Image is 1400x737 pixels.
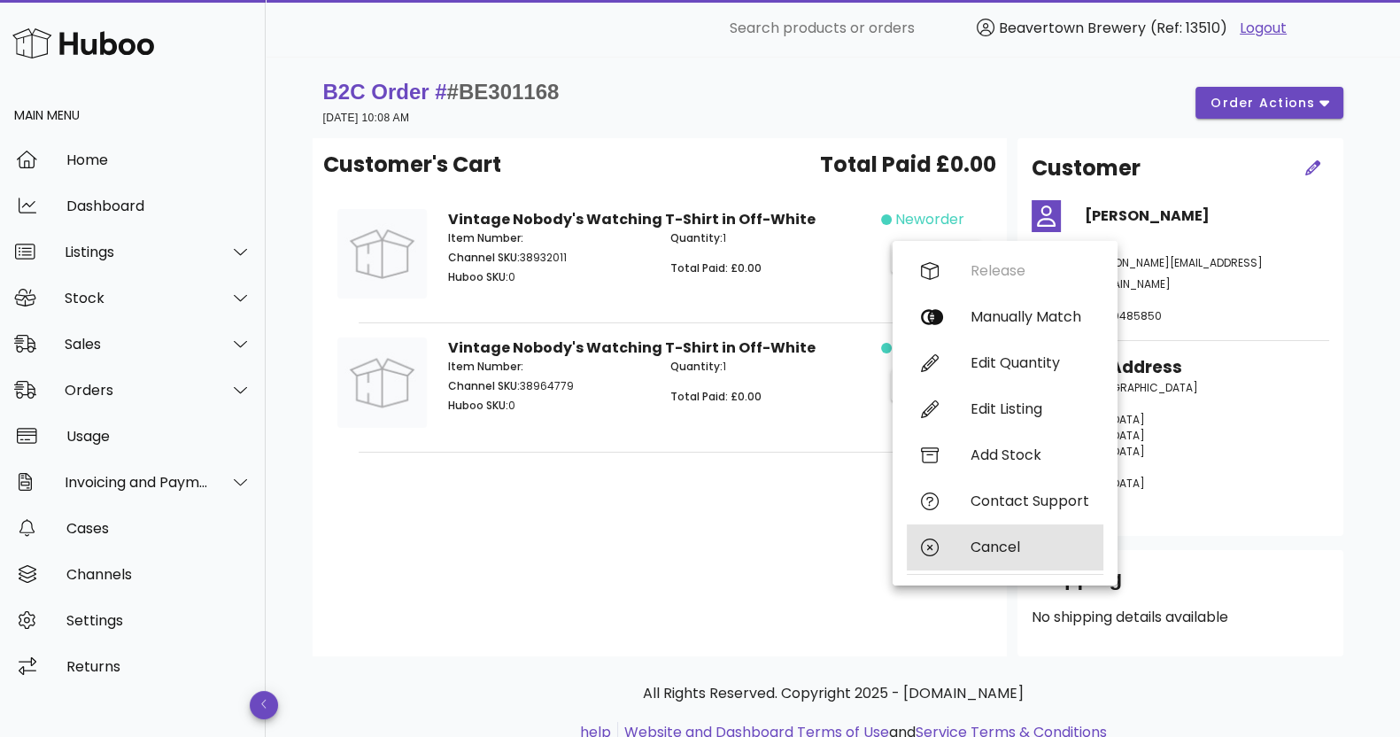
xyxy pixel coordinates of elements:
p: 1 [669,230,870,246]
span: #BE301168 [447,80,560,104]
div: Stock [65,290,209,306]
div: Usage [66,428,251,445]
span: [PERSON_NAME][EMAIL_ADDRESS][DOMAIN_NAME] [1085,255,1263,291]
img: Product Image [337,209,427,299]
span: Total Paid: £0.00 [669,260,761,275]
img: Product Image [337,337,427,427]
small: [DATE] 10:08 AM [323,112,410,124]
p: 1 [669,359,870,375]
button: action [891,241,982,273]
p: 0 [448,269,649,285]
span: Total Paid: £0.00 [669,389,761,404]
strong: B2C Order # [323,80,560,104]
div: Cases [66,520,251,537]
div: Shipping [1032,564,1329,607]
div: Orders [65,382,209,399]
p: No shipping details available [1032,607,1329,628]
span: Quantity: [669,359,722,374]
div: Returns [66,658,251,675]
strong: Vintage Nobody's Watching T-Shirt in Off-White [448,337,816,358]
span: Item Number: [448,359,523,374]
div: Sales [65,336,209,353]
div: Add Stock [971,446,1089,463]
span: Huboo SKU: [448,398,508,413]
p: 38964779 [448,378,649,394]
div: Settings [66,612,251,629]
strong: Vintage Nobody's Watching T-Shirt in Off-White [448,209,816,229]
span: Huboo SKU: [448,269,508,284]
h4: [PERSON_NAME] [1085,206,1329,227]
p: 38932011 [448,250,649,266]
div: Home [66,151,251,168]
div: Invoicing and Payments [65,474,209,491]
h2: Customer [1032,152,1141,184]
div: Edit Listing [971,400,1089,417]
p: 0 [448,398,649,414]
a: Logout [1240,18,1287,39]
span: (Ref: 13510) [1150,18,1227,38]
div: Listings [65,244,209,260]
div: Dashboard [66,198,251,214]
span: Customer's Cart [323,149,501,181]
button: action [891,369,982,401]
div: Channels [66,566,251,583]
span: Channel SKU: [448,250,520,265]
div: Manually Match [971,308,1089,325]
span: Total Paid £0.00 [820,149,996,181]
div: Cancel [971,539,1089,555]
div: Edit Quantity [971,354,1089,371]
img: Huboo Logo [12,24,154,62]
span: Beavertown Brewery [999,18,1146,38]
span: order actions [1210,94,1316,112]
div: Contact Support [971,493,1089,509]
h3: Shipping Address [1032,355,1329,380]
p: All Rights Reserved. Copyright 2025 - [DOMAIN_NAME] [327,683,1340,704]
span: 07850485850 [1085,308,1162,323]
span: neworder [895,209,964,230]
span: Quantity: [669,230,722,245]
span: Channel SKU: [448,378,520,393]
button: order actions [1195,87,1342,119]
span: Item Number: [448,230,523,245]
